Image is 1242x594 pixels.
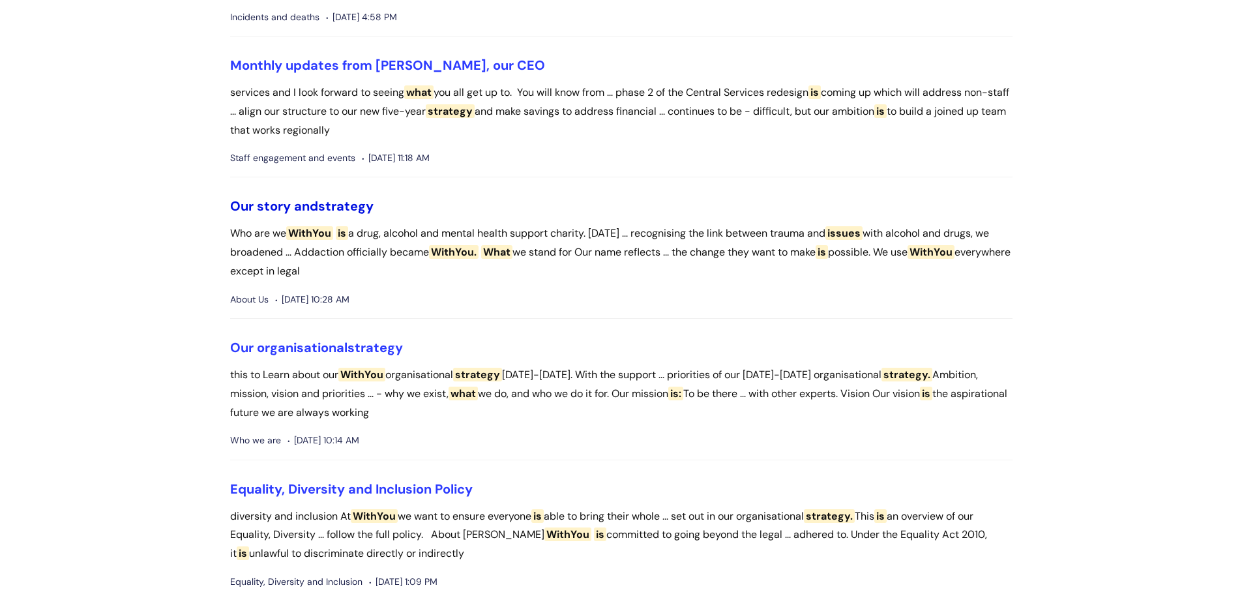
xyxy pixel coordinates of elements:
[326,9,397,25] span: [DATE] 4:58 PM
[230,507,1013,563] p: diversity and inclusion At we want to ensure everyone able to bring their whole ... set out in ou...
[429,245,479,259] span: WithYou.
[874,104,887,118] span: is
[230,339,403,356] a: Our organisationalstrategy
[230,9,319,25] span: Incidents and deaths
[230,366,1013,422] p: this to Learn about our organisational [DATE]-[DATE]. With the support ... priorities of our [DAT...
[230,83,1013,140] p: services and I look forward to seeing you all get up to. You will know from ... phase 2 of the Ce...
[336,226,348,240] span: is
[544,527,591,541] span: WithYou
[318,198,374,215] span: strategy
[362,150,430,166] span: [DATE] 11:18 AM
[351,509,398,523] span: WithYou
[338,368,385,381] span: WithYou
[230,481,473,497] a: Equality, Diversity and Inclusion Policy
[453,368,502,381] span: strategy
[237,546,249,560] span: is
[288,432,359,449] span: [DATE] 10:14 AM
[816,245,828,259] span: is
[449,387,478,400] span: what
[825,226,863,240] span: issues
[404,85,434,99] span: what
[230,432,281,449] span: Who we are
[594,527,606,541] span: is
[808,85,821,99] span: is
[275,291,349,308] span: [DATE] 10:28 AM
[286,226,333,240] span: WithYou
[369,574,437,590] span: [DATE] 1:09 PM
[908,245,954,259] span: WithYou
[881,368,932,381] span: strategy.
[347,339,403,356] span: strategy
[874,509,887,523] span: is
[804,509,855,523] span: strategy.
[531,509,544,523] span: is
[230,150,355,166] span: Staff engagement and events
[230,57,545,74] a: Monthly updates from [PERSON_NAME], our CEO
[481,245,512,259] span: What
[230,291,269,308] span: About Us
[230,574,362,590] span: Equality, Diversity and Inclusion
[668,387,683,400] span: is:
[426,104,475,118] span: strategy
[230,198,374,215] a: Our story andstrategy
[230,224,1013,280] p: Who are we a drug, alcohol and mental health support charity. [DATE] ... recognising the link bet...
[920,387,932,400] span: is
